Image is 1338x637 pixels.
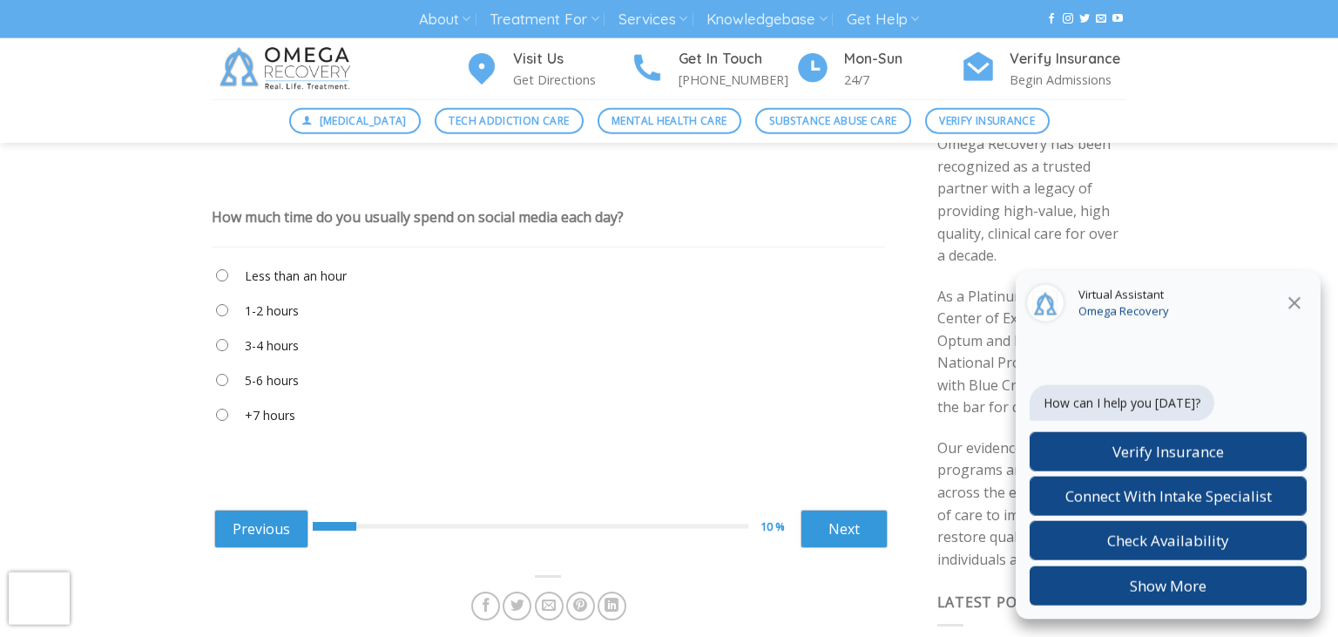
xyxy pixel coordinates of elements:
[464,48,630,91] a: Visit Us Get Directions
[245,302,299,321] label: 1-2 hours
[679,48,795,71] h4: Get In Touch
[245,336,299,356] label: 3-4 hours
[9,573,70,625] iframe: reCAPTCHA
[1096,13,1106,25] a: Send us an email
[630,48,795,91] a: Get In Touch [PHONE_NUMBER]
[320,112,407,129] span: [MEDICAL_DATA]
[598,592,626,620] a: Share on LinkedIn
[1010,70,1126,90] p: Begin Admissions
[419,3,470,36] a: About
[289,108,422,134] a: [MEDICAL_DATA]
[513,48,630,71] h4: Visit Us
[212,38,364,99] img: Omega Recovery
[598,108,741,134] a: Mental Health Care
[847,3,919,36] a: Get Help
[245,406,295,425] label: +7 hours
[755,108,911,134] a: Substance Abuse Care
[769,112,896,129] span: Substance Abuse Care
[612,112,726,129] span: Mental Health Care
[618,3,687,36] a: Services
[513,70,630,90] p: Get Directions
[1063,13,1073,25] a: Follow on Instagram
[679,70,795,90] p: [PHONE_NUMBER]
[937,286,1127,420] p: As a Platinum provider and Center of Excellence with Optum and honored National Provider Partner ...
[535,592,564,620] a: Email to a Friend
[937,437,1127,572] p: Our evidence-based programs are delivered across the entire continuum of care to improve and rest...
[449,112,569,129] span: Tech Addiction Care
[471,592,500,620] a: Share on Facebook
[925,108,1050,134] a: Verify Insurance
[760,518,800,536] div: 10 %
[961,48,1126,91] a: Verify Insurance Begin Admissions
[706,3,827,36] a: Knowledgebase
[435,108,584,134] a: Tech Addiction Care
[937,133,1127,268] p: Omega Recovery has been recognized as a trusted partner with a legacy of providing high-value, hi...
[245,371,299,390] label: 5-6 hours
[939,112,1035,129] span: Verify Insurance
[844,70,961,90] p: 24/7
[490,3,598,36] a: Treatment For
[937,593,1045,612] span: Latest Posts
[566,592,595,620] a: Pin on Pinterest
[1079,13,1090,25] a: Follow on Twitter
[212,207,624,227] div: How much time do you usually spend on social media each day?
[1010,48,1126,71] h4: Verify Insurance
[245,267,347,286] label: Less than an hour
[1112,13,1123,25] a: Follow on YouTube
[801,510,888,548] a: Next
[1046,13,1057,25] a: Follow on Facebook
[844,48,961,71] h4: Mon-Sun
[214,510,308,548] a: Previous
[503,592,531,620] a: Share on Twitter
